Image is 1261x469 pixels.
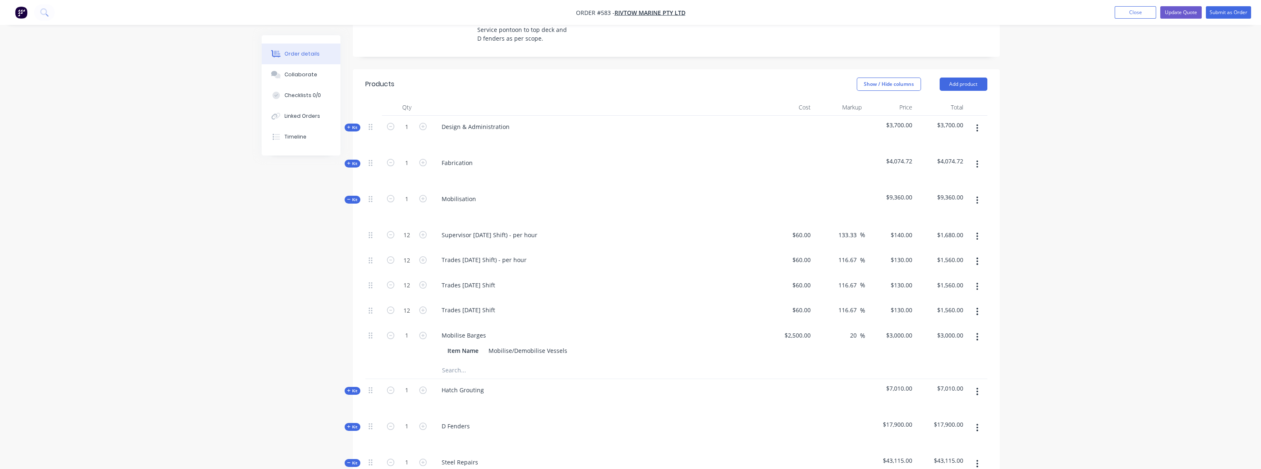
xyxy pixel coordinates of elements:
button: Checklists 0/0 [262,85,340,106]
div: Order details [284,50,320,58]
span: $7,010.00 [868,384,913,393]
input: Search... [442,362,607,379]
div: Kit [345,196,360,204]
div: Cost [763,99,814,116]
span: $4,074.72 [919,157,963,165]
div: Total [916,99,967,116]
span: $3,700.00 [868,121,913,129]
span: $3,700.00 [919,121,963,129]
div: Linked Orders [284,112,320,120]
button: Show / Hide columns [857,78,921,91]
button: Update Quote [1160,6,1202,19]
div: Hatch Grouting [435,384,491,396]
div: Timeline [284,133,306,141]
button: Linked Orders [262,106,340,126]
span: $43,115.00 [868,456,913,465]
div: Corrosion remediation for Service pontoon to top deck and D fenders as per scope. [471,15,574,44]
div: Trades [DATE] Shift [435,279,502,291]
div: Steel Repairs [435,456,485,468]
span: % [860,255,865,265]
span: $9,360.00 [868,193,913,202]
div: Kit [345,124,360,131]
div: Trades [DATE] Shift) - per hour [435,254,533,266]
div: Products [365,79,394,89]
span: $4,074.72 [868,157,913,165]
span: % [860,280,865,290]
div: Item Name [444,345,482,357]
button: Order details [262,44,340,64]
button: Close [1115,6,1156,19]
span: % [860,230,865,240]
div: Markup [814,99,865,116]
div: Kit [345,387,360,395]
span: Kit [347,160,358,167]
div: Design & Administration [435,121,516,133]
span: $17,900.00 [919,420,963,429]
span: $43,115.00 [919,456,963,465]
span: Kit [347,424,358,430]
div: Kit [345,423,360,431]
div: Mobilisation [435,193,483,205]
span: $9,360.00 [919,193,963,202]
div: Mobilise Barges [435,329,493,341]
div: Mobilise/Demobilise Vessels [485,345,571,357]
span: % [860,306,865,315]
div: Qty [382,99,432,116]
div: Kit [345,459,360,467]
span: Order #583 - [576,9,615,17]
div: Price [865,99,916,116]
div: Collaborate [284,71,317,78]
div: Kit [345,160,360,168]
span: $7,010.00 [919,384,963,393]
div: Supervisor [DATE] Shift) - per hour [435,229,544,241]
span: % [860,331,865,340]
span: Kit [347,388,358,394]
button: Add product [940,78,987,91]
div: Checklists 0/0 [284,92,321,99]
button: Collaborate [262,64,340,85]
span: Kit [347,124,358,131]
button: Submit as Order [1206,6,1251,19]
div: Trades [DATE] Shift [435,304,502,316]
span: $17,900.00 [868,420,913,429]
img: Factory [15,6,27,19]
span: Kit [347,197,358,203]
div: D Fenders [435,420,476,432]
a: RIVTOW MARINE PTY LTD [615,9,685,17]
span: Kit [347,460,358,466]
button: Timeline [262,126,340,147]
div: Fabrication [435,157,479,169]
